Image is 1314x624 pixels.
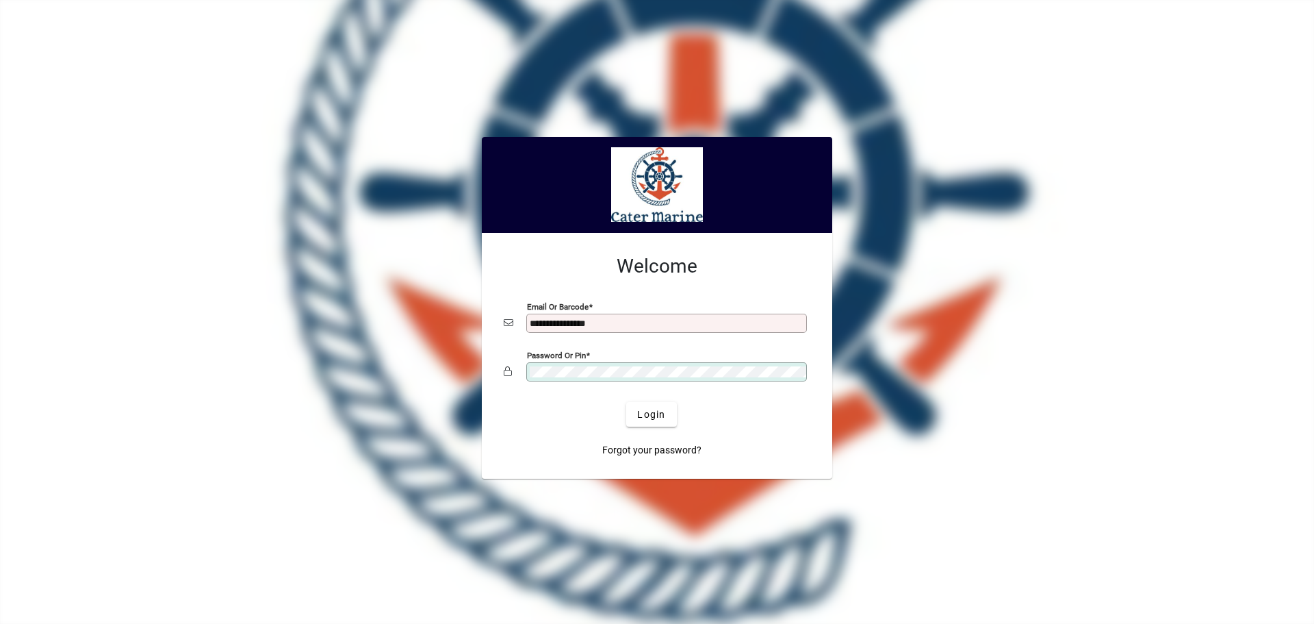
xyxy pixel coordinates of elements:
[597,438,707,462] a: Forgot your password?
[504,255,810,278] h2: Welcome
[527,351,586,360] mat-label: Password or Pin
[626,402,676,427] button: Login
[602,443,701,458] span: Forgot your password?
[637,408,665,422] span: Login
[527,302,589,312] mat-label: Email or Barcode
